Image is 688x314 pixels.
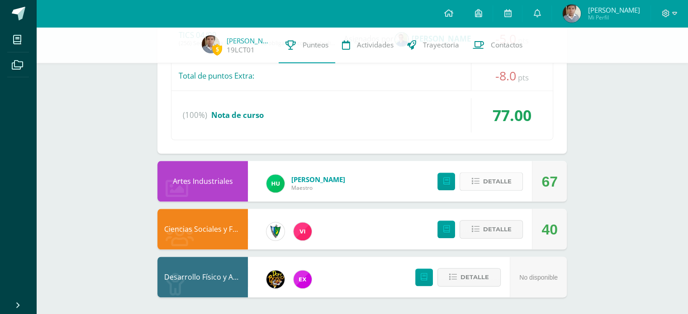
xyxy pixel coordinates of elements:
img: 9f174a157161b4ddbe12118a61fed988.png [266,222,285,240]
span: 5 [212,44,222,55]
img: ce84f7dabd80ed5f5aa83b4480291ac6.png [294,270,312,288]
a: Trayectoria [400,27,466,63]
a: Contactos [466,27,529,63]
span: [PERSON_NAME] [291,175,345,184]
img: fa3ee579a16075afe409a863d26d9a77.png [202,35,220,53]
span: Detalle [460,269,489,286]
span: pts [518,72,529,83]
img: fa3ee579a16075afe409a863d26d9a77.png [563,5,581,23]
span: Trayectoria [423,40,459,50]
div: 40 [541,209,558,250]
span: Punteos [303,40,328,50]
span: Mi Perfil [588,14,640,21]
a: [PERSON_NAME] [227,36,272,45]
div: 67 [541,161,558,202]
img: fd23069c3bd5c8dde97a66a86ce78287.png [266,174,285,192]
button: Detalle [437,268,501,286]
img: bd6d0aa147d20350c4821b7c643124fa.png [294,222,312,240]
a: Actividades [335,27,400,63]
span: [PERSON_NAME] [588,5,640,14]
span: Contactos [491,40,522,50]
button: Detalle [460,220,523,239]
span: Maestro [291,184,345,192]
div: Ciencias Sociales y Formación Ciudadana e Interculturalidad [157,209,248,249]
a: 19LCT01 [227,45,255,55]
div: Artes Industriales [157,161,248,202]
span: Actividades [357,40,394,50]
div: Desarrollo Físico y Artístico (Extracurricular) [157,257,248,297]
span: Nota de curso [211,110,264,120]
span: 77.00 [493,105,531,126]
button: Detalle [460,172,523,191]
span: Detalle [483,173,511,190]
span: Detalle [483,221,511,238]
span: -8.0 [495,67,516,84]
img: 21dcd0747afb1b787494880446b9b401.png [266,270,285,288]
div: Total de puntos Extra: [171,61,553,90]
a: Punteos [279,27,335,63]
span: No disponible [519,274,558,281]
span: (100%) [183,98,207,132]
